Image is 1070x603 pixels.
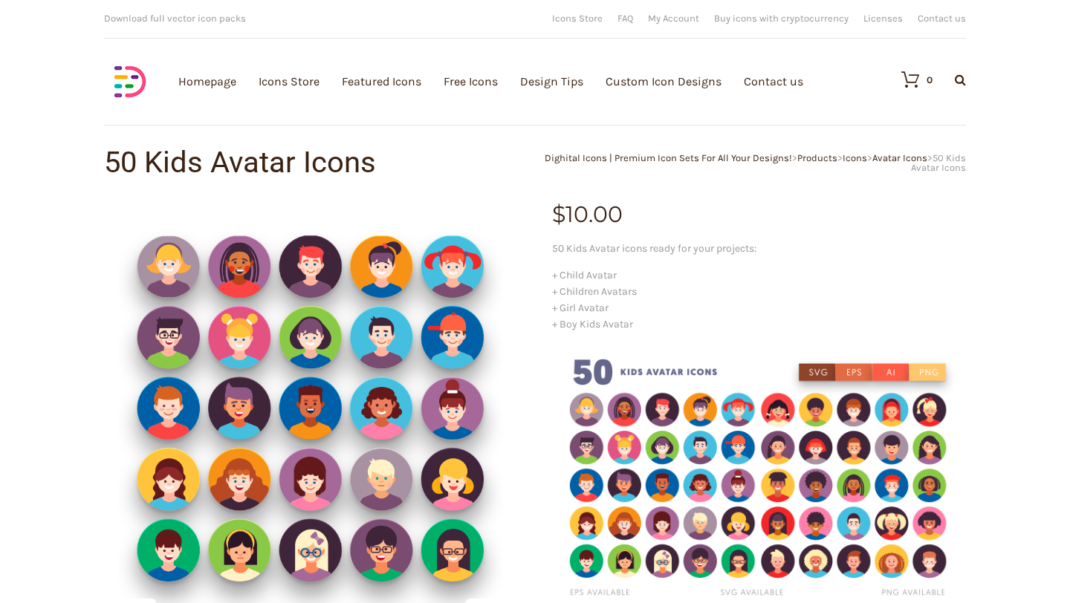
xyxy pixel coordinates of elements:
h1: 50 Kids Avatar Icons [104,148,535,177]
bdi: 10.00 [552,201,623,228]
span: 50 Kids Avatar Icons [911,152,966,173]
a: FAQ [617,13,633,23]
a: Dighital Icons | Premium Icon Sets For All Your Designs! [545,152,792,163]
a: Buy icons with cryptocurrency [714,13,849,23]
a: Icons Store [552,13,603,23]
div: 0 [927,75,933,85]
a: Licenses [863,13,903,23]
a: Contact us [918,13,966,23]
a: 0 [886,71,933,88]
div: > > > > [535,153,966,172]
a: Icons [843,152,867,163]
span: Download full vector icon packs [104,13,246,24]
a: Products [797,152,837,163]
a: Avatar Icons [872,152,927,163]
a: My Account [648,13,699,23]
span: $ [552,201,565,228]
